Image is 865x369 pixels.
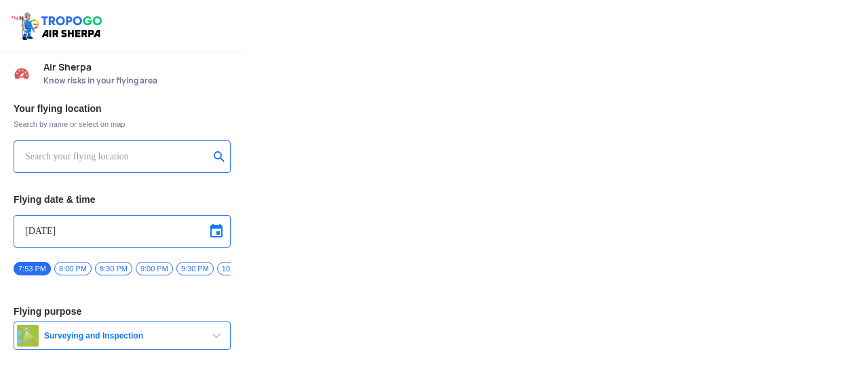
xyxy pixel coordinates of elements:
h3: Flying purpose [14,307,231,316]
input: Select Date [25,223,219,239]
h3: Flying date & time [14,195,231,204]
span: Air Sherpa [43,62,231,73]
span: 8:30 PM [95,262,132,275]
h3: Your flying location [14,104,231,113]
span: 9:30 PM [176,262,214,275]
span: 8:00 PM [54,262,92,275]
span: Know risks in your flying area [43,75,231,86]
span: 7:53 PM [14,262,51,275]
span: 9:00 PM [136,262,173,275]
span: Surveying and Inspection [39,330,208,341]
input: Search your flying location [25,149,209,165]
span: 10:00 PM [217,262,258,275]
img: Risk Scores [14,65,30,81]
span: Search by name or select on map [14,119,231,130]
img: ic_tgdronemaps.svg [10,10,107,41]
img: survey.png [17,325,39,347]
button: Surveying and Inspection [14,322,231,350]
